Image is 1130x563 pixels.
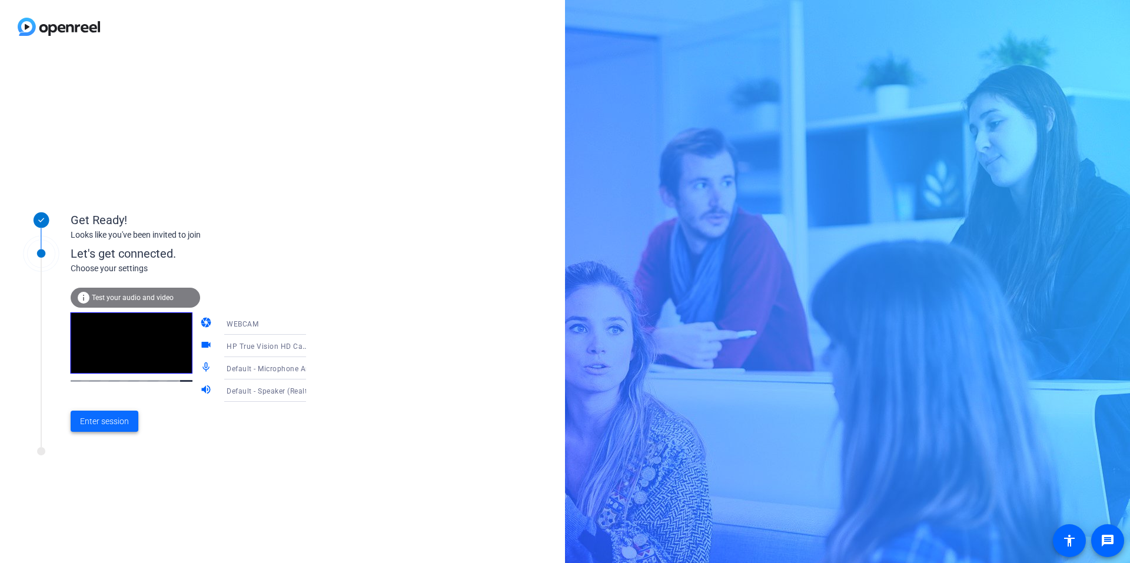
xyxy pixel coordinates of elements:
span: Default - Speaker (Realtek(R) Audio) [227,386,350,395]
mat-icon: mic_none [200,361,214,375]
span: WEBCAM [227,320,258,328]
mat-icon: info [77,291,91,305]
mat-icon: volume_up [200,384,214,398]
div: Let's get connected. [71,245,330,262]
button: Enter session [71,411,138,432]
mat-icon: videocam [200,339,214,353]
mat-icon: accessibility [1062,534,1076,548]
mat-icon: message [1101,534,1115,548]
span: Test your audio and video [92,294,174,302]
span: Enter session [80,415,129,428]
span: HP True Vision HD Camera (0408:548f) [227,341,363,351]
div: Choose your settings [71,262,330,275]
mat-icon: camera [200,317,214,331]
span: Default - Microphone Array (AMD Audio Device) [227,364,390,373]
div: Looks like you've been invited to join [71,229,306,241]
div: Get Ready! [71,211,306,229]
